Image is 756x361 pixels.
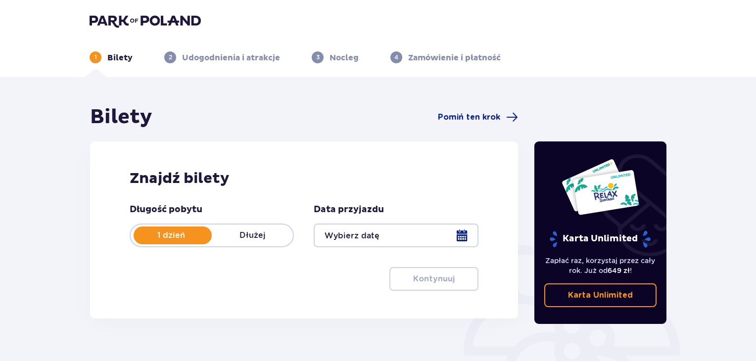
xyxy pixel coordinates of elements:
p: Bilety [107,52,133,63]
p: Karta Unlimited [568,290,633,301]
p: 1 dzień [131,230,212,241]
p: Udogodnienia i atrakcje [182,52,280,63]
p: Zapłać raz, korzystaj przez cały rok. Już od ! [544,256,657,275]
p: 3 [316,53,320,62]
button: Kontynuuj [389,267,478,291]
p: 4 [394,53,398,62]
p: Data przyjazdu [314,204,384,216]
p: 1 [94,53,97,62]
a: Pomiń ten krok [438,111,518,123]
p: Dłużej [212,230,293,241]
p: Nocleg [330,52,359,63]
img: Park of Poland logo [90,14,201,28]
a: Karta Unlimited [544,283,657,307]
span: 649 zł [608,267,630,274]
p: Zamówienie i płatność [408,52,501,63]
span: Pomiń ten krok [438,112,500,123]
p: Kontynuuj [413,273,455,284]
p: Karta Unlimited [549,230,652,248]
h2: Znajdź bilety [130,169,478,188]
h1: Bilety [90,105,152,130]
p: 2 [169,53,172,62]
p: Długość pobytu [130,204,202,216]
